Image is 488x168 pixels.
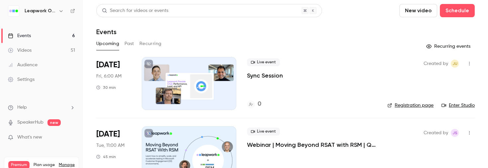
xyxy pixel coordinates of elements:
[442,102,475,109] a: Enter Studio
[96,73,122,80] span: Fri, 6:00 AM
[96,38,119,49] button: Upcoming
[96,129,120,140] span: [DATE]
[124,38,134,49] button: Past
[440,4,475,17] button: Schedule
[96,154,116,159] div: 45 min
[34,162,55,168] span: Plan usage
[387,102,434,109] a: Registration page
[8,32,31,39] div: Events
[8,76,35,83] div: Settings
[451,60,459,68] span: Janel Urena
[96,142,124,149] span: Tue, 11:00 AM
[8,6,19,16] img: Leapwork Online Event
[96,60,120,70] span: [DATE]
[67,135,75,140] iframe: Noticeable Trigger
[17,134,42,141] span: What's new
[102,7,168,14] div: Search for videos or events
[96,85,116,90] div: 30 min
[96,57,131,110] div: Sep 12 Fri, 6:00 AM (America/New York)
[247,72,283,80] a: Sync Session
[452,129,457,137] span: JS
[247,58,280,66] span: Live event
[451,129,459,137] span: Jaynesh Singh
[8,47,32,54] div: Videos
[247,100,261,109] a: 0
[8,104,75,111] li: help-dropdown-opener
[424,60,448,68] span: Created by
[17,119,43,126] a: SpeakerHub
[247,141,377,149] a: Webinar | Moving Beyond RSAT with RSM | Q3 2025
[25,8,56,14] h6: Leapwork Online Event
[452,60,457,68] span: JU
[17,104,27,111] span: Help
[59,162,75,168] a: Manage
[47,119,61,126] span: new
[424,129,448,137] span: Created by
[258,100,261,109] h4: 0
[247,128,280,136] span: Live event
[423,41,475,52] button: Recurring events
[96,28,117,36] h1: Events
[399,4,437,17] button: New video
[8,62,38,68] div: Audience
[139,38,162,49] button: Recurring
